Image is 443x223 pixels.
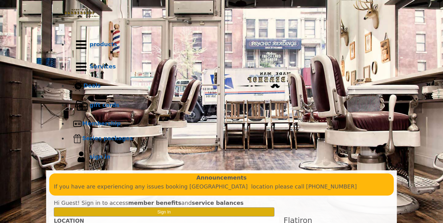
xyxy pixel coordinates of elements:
button: menu toggle [59,24,64,34]
img: Made Man Barbershop logo [55,3,104,23]
b: Services [90,63,116,70]
b: Deals [83,82,101,89]
img: Gift cards [73,97,90,114]
img: Membership [73,119,82,128]
a: MembershipMembership [67,116,388,131]
img: Services [73,59,90,75]
div: Hi Guest! Sign in to access and [54,199,274,208]
a: Gift cardsgift cards [67,94,388,116]
b: sign in [90,153,110,160]
img: Series packages [73,134,82,143]
img: sign in [73,149,90,165]
b: products [90,41,117,47]
input: menu toggle [55,26,59,30]
b: Announcements [196,173,247,182]
b: member benefits [128,200,182,206]
a: DealsDeals [67,78,388,94]
a: Series packagesSeries packages [67,131,388,146]
a: sign insign in [67,146,388,168]
span: . [61,26,62,32]
b: Series packages [82,135,133,141]
p: If you have are experiencing any issues booking [GEOGRAPHIC_DATA] location please call [PHONE_NUM... [54,182,389,191]
a: ServicesServices [67,56,388,78]
img: Deals [73,81,83,91]
b: Membership [82,120,121,127]
b: gift cards [90,102,119,108]
b: service balances [192,200,244,206]
img: Products [73,36,90,53]
button: Sign In [54,207,274,216]
a: Productsproducts [67,34,388,56]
